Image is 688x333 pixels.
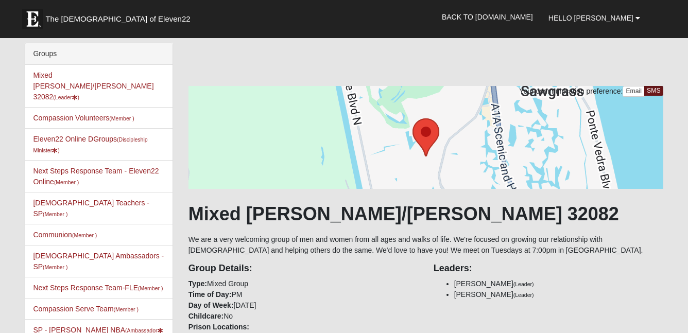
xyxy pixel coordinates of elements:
[53,94,79,100] small: (Leader )
[33,252,164,271] a: [DEMOGRAPHIC_DATA] Ambassadors - SP(Member )
[43,211,67,217] small: (Member )
[434,4,541,30] a: Back to [DOMAIN_NAME]
[33,71,153,101] a: Mixed [PERSON_NAME]/[PERSON_NAME] 32082(Leader)
[188,203,663,225] h1: Mixed [PERSON_NAME]/[PERSON_NAME] 32082
[188,263,418,274] h4: Group Details:
[434,263,663,274] h4: Leaders:
[45,14,190,24] span: The [DEMOGRAPHIC_DATA] of Eleven22
[33,135,147,154] a: Eleven22 Online DGroups(Discipleship Minister)
[454,289,663,300] li: [PERSON_NAME]
[25,43,172,65] div: Groups
[33,199,149,218] a: [DEMOGRAPHIC_DATA] Teachers - SP(Member )
[188,290,232,299] strong: Time of Day:
[623,86,645,97] a: Email
[513,292,534,298] small: (Leader)
[513,281,534,287] small: (Leader)
[33,284,163,292] a: Next Steps Response Team-FLE(Member )
[519,87,623,95] span: Your communication preference:
[33,231,97,239] a: Communion(Member )
[541,5,648,31] a: Hello [PERSON_NAME]
[138,285,163,291] small: (Member )
[188,279,207,288] strong: Type:
[43,264,67,270] small: (Member )
[33,167,159,186] a: Next Steps Response Team - Eleven22 Online(Member )
[114,306,139,312] small: (Member )
[72,232,97,238] small: (Member )
[33,114,134,122] a: Compassion Volunteers(Member )
[17,4,223,29] a: The [DEMOGRAPHIC_DATA] of Eleven22
[548,14,633,22] span: Hello [PERSON_NAME]
[644,86,663,96] a: SMS
[188,312,223,320] strong: Childcare:
[109,115,134,121] small: (Member )
[33,305,139,313] a: Compassion Serve Team(Member )
[54,179,79,185] small: (Member )
[188,301,234,309] strong: Day of Week:
[22,9,43,29] img: Eleven22 logo
[454,278,663,289] li: [PERSON_NAME]
[33,136,147,153] small: (Discipleship Minister )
